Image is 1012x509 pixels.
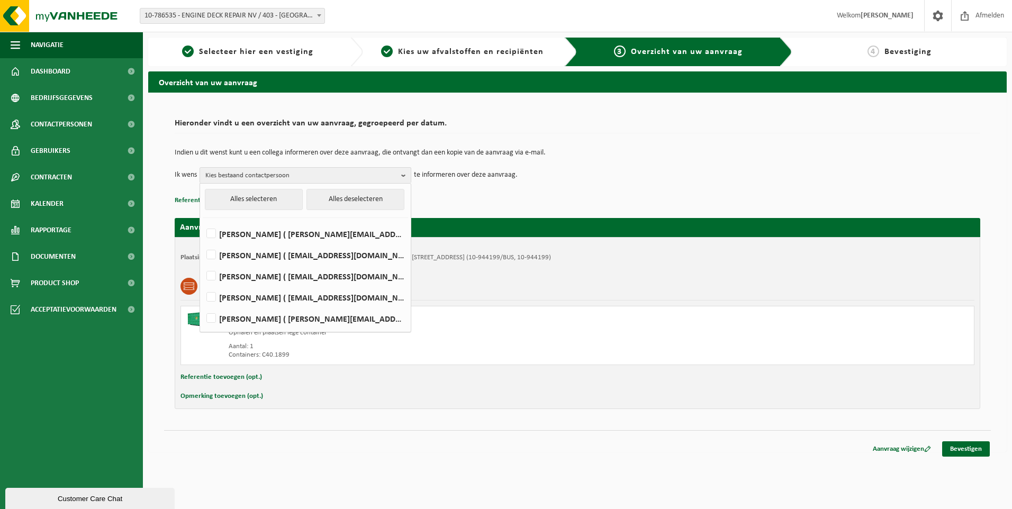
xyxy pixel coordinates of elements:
[306,189,404,210] button: Alles deselecteren
[205,189,303,210] button: Alles selecteren
[31,296,116,323] span: Acceptatievoorwaarden
[204,268,405,284] label: [PERSON_NAME] ( [EMAIL_ADDRESS][DOMAIN_NAME] )
[180,389,263,403] button: Opmerking toevoegen (opt.)
[205,168,397,184] span: Kies bestaand contactpersoon
[884,48,932,56] span: Bevestiging
[148,71,1007,92] h2: Overzicht van uw aanvraag
[204,311,405,326] label: [PERSON_NAME] ( [PERSON_NAME][EMAIL_ADDRESS][DOMAIN_NAME] )
[204,247,405,263] label: [PERSON_NAME] ( [EMAIL_ADDRESS][DOMAIN_NAME] )
[140,8,324,23] span: 10-786535 - ENGINE DECK REPAIR NV / 403 - ANTWERPEN
[229,351,620,359] div: Containers: C40.1899
[182,46,194,57] span: 1
[31,85,93,111] span: Bedrijfsgegevens
[180,370,262,384] button: Referentie toevoegen (opt.)
[186,312,218,328] img: HK-XC-40-GN-00.png
[31,111,92,138] span: Contactpersonen
[368,46,557,58] a: 2Kies uw afvalstoffen en recipiënten
[199,48,313,56] span: Selecteer hier een vestiging
[31,217,71,243] span: Rapportage
[942,441,990,457] a: Bevestigen
[175,167,197,183] p: Ik wens
[180,254,227,261] strong: Plaatsingsadres:
[868,46,879,57] span: 4
[31,138,70,164] span: Gebruikers
[865,441,939,457] a: Aanvraag wijzigen
[631,48,743,56] span: Overzicht van uw aanvraag
[381,46,393,57] span: 2
[175,119,980,133] h2: Hieronder vindt u een overzicht van uw aanvraag, gegroepeerd per datum.
[175,194,256,207] button: Referentie toevoegen (opt.)
[229,342,620,351] div: Aantal: 1
[861,12,914,20] strong: [PERSON_NAME]
[398,48,544,56] span: Kies uw afvalstoffen en recipiënten
[31,32,64,58] span: Navigatie
[614,46,626,57] span: 3
[153,46,342,58] a: 1Selecteer hier een vestiging
[31,164,72,190] span: Contracten
[204,226,405,242] label: [PERSON_NAME] ( [PERSON_NAME][EMAIL_ADDRESS][PERSON_NAME][DOMAIN_NAME] )
[5,486,177,509] iframe: chat widget
[229,329,620,337] div: Ophalen en plaatsen lege container
[175,149,980,157] p: Indien u dit wenst kunt u een collega informeren over deze aanvraag, die ontvangt dan een kopie v...
[31,58,70,85] span: Dashboard
[414,167,518,183] p: te informeren over deze aanvraag.
[140,8,325,24] span: 10-786535 - ENGINE DECK REPAIR NV / 403 - ANTWERPEN
[31,270,79,296] span: Product Shop
[31,243,76,270] span: Documenten
[180,223,259,232] strong: Aanvraag voor [DATE]
[204,289,405,305] label: [PERSON_NAME] ( [EMAIL_ADDRESS][DOMAIN_NAME] )
[31,190,64,217] span: Kalender
[200,167,411,183] button: Kies bestaand contactpersoon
